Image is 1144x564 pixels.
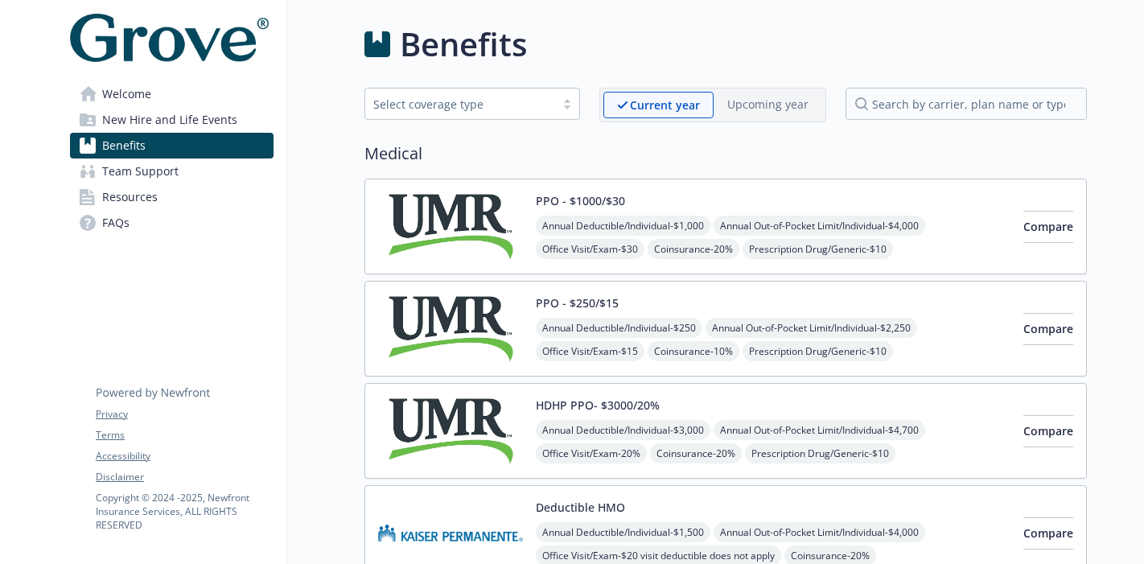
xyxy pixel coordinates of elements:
[102,81,151,107] span: Welcome
[1023,219,1073,234] span: Compare
[102,133,146,158] span: Benefits
[650,443,742,463] span: Coinsurance - 20%
[1023,313,1073,345] button: Compare
[536,318,702,338] span: Annual Deductible/Individual - $250
[70,107,274,133] a: New Hire and Life Events
[536,443,647,463] span: Office Visit/Exam - 20%
[536,499,625,516] button: Deductible HMO
[536,294,619,311] button: PPO - $250/$15
[102,107,237,133] span: New Hire and Life Events
[536,522,710,542] span: Annual Deductible/Individual - $1,500
[1023,423,1073,438] span: Compare
[364,142,1087,166] h2: Medical
[102,184,158,210] span: Resources
[536,397,660,414] button: HDHP PPO- $3000/20%
[96,470,273,484] a: Disclaimer
[743,239,893,259] span: Prescription Drug/Generic - $10
[378,397,523,465] img: UMR carrier logo
[727,96,809,113] p: Upcoming year
[102,210,130,236] span: FAQs
[536,420,710,440] span: Annual Deductible/Individual - $3,000
[70,184,274,210] a: Resources
[373,96,547,113] div: Select coverage type
[70,158,274,184] a: Team Support
[743,341,893,361] span: Prescription Drug/Generic - $10
[536,192,625,209] button: PPO - $1000/$30
[648,341,739,361] span: Coinsurance - 10%
[536,216,710,236] span: Annual Deductible/Individual - $1,000
[378,294,523,363] img: UMR carrier logo
[1023,517,1073,550] button: Compare
[96,449,273,463] a: Accessibility
[706,318,917,338] span: Annual Out-of-Pocket Limit/Individual - $2,250
[714,420,925,440] span: Annual Out-of-Pocket Limit/Individual - $4,700
[714,216,925,236] span: Annual Out-of-Pocket Limit/Individual - $4,000
[70,210,274,236] a: FAQs
[1023,525,1073,541] span: Compare
[70,81,274,107] a: Welcome
[96,491,273,532] p: Copyright © 2024 - 2025 , Newfront Insurance Services, ALL RIGHTS RESERVED
[745,443,895,463] span: Prescription Drug/Generic - $10
[378,192,523,261] img: UMR carrier logo
[102,158,179,184] span: Team Support
[96,428,273,443] a: Terms
[400,20,527,68] h1: Benefits
[536,341,644,361] span: Office Visit/Exam - $15
[1023,415,1073,447] button: Compare
[96,407,273,422] a: Privacy
[70,133,274,158] a: Benefits
[648,239,739,259] span: Coinsurance - 20%
[714,522,925,542] span: Annual Out-of-Pocket Limit/Individual - $4,000
[1023,211,1073,243] button: Compare
[630,97,700,113] p: Current year
[536,239,644,259] span: Office Visit/Exam - $30
[846,88,1087,120] input: search by carrier, plan name or type
[1023,321,1073,336] span: Compare
[714,92,822,118] span: Upcoming year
